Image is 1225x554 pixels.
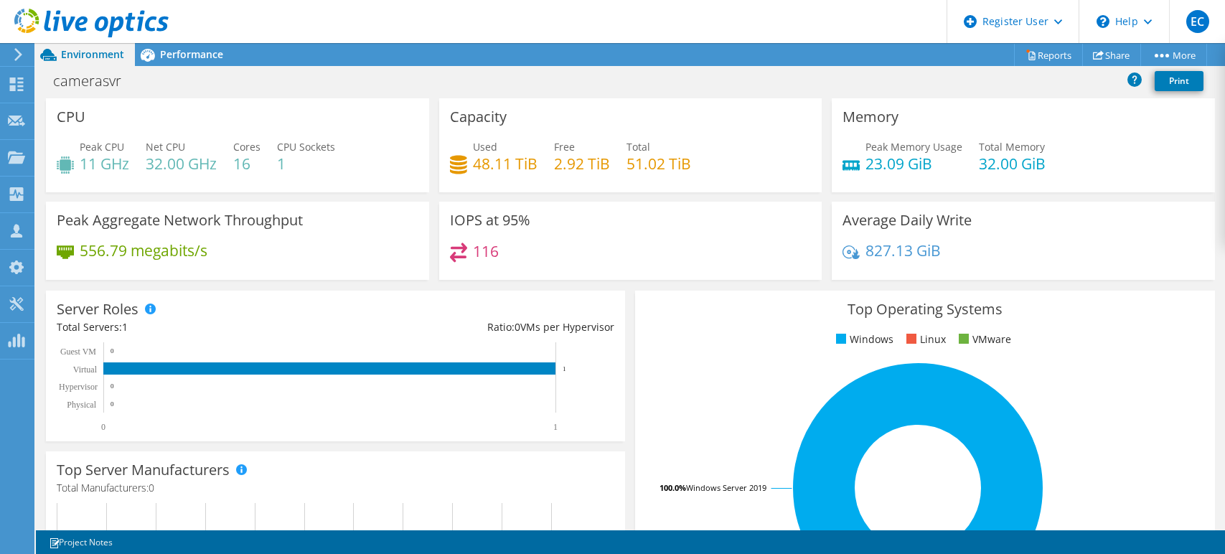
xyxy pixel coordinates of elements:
[277,140,335,154] span: CPU Sockets
[336,319,615,335] div: Ratio: VMs per Hypervisor
[39,533,123,551] a: Project Notes
[61,47,124,61] span: Environment
[73,365,98,375] text: Virtual
[903,332,946,347] li: Linux
[101,422,105,432] text: 0
[57,319,336,335] div: Total Servers:
[832,332,893,347] li: Windows
[57,301,139,317] h3: Server Roles
[1155,71,1203,91] a: Print
[865,140,962,154] span: Peak Memory Usage
[843,212,972,228] h3: Average Daily Write
[626,140,650,154] span: Total
[979,156,1046,172] h4: 32.00 GiB
[1082,44,1141,66] a: Share
[80,140,124,154] span: Peak CPU
[979,140,1045,154] span: Total Memory
[277,156,335,172] h4: 1
[111,347,114,355] text: 0
[80,156,129,172] h4: 11 GHz
[59,382,98,392] text: Hypervisor
[473,140,497,154] span: Used
[563,365,566,372] text: 1
[146,156,217,172] h4: 32.00 GHz
[233,156,261,172] h4: 16
[554,140,575,154] span: Free
[57,480,614,496] h4: Total Manufacturers:
[450,212,530,228] h3: IOPS at 95%
[843,109,898,125] h3: Memory
[473,243,499,259] h4: 116
[955,332,1011,347] li: VMware
[1097,15,1109,28] svg: \n
[146,140,185,154] span: Net CPU
[686,482,766,493] tspan: Windows Server 2019
[660,482,686,493] tspan: 100.0%
[57,462,230,478] h3: Top Server Manufacturers
[473,156,538,172] h4: 48.11 TiB
[233,140,261,154] span: Cores
[149,481,154,494] span: 0
[865,156,962,172] h4: 23.09 GiB
[515,320,520,334] span: 0
[67,400,96,410] text: Physical
[47,73,144,89] h1: camerasvr
[626,156,691,172] h4: 51.02 TiB
[450,109,507,125] h3: Capacity
[57,109,85,125] h3: CPU
[111,382,114,390] text: 0
[865,243,941,258] h4: 827.13 GiB
[1014,44,1083,66] a: Reports
[554,156,610,172] h4: 2.92 TiB
[122,320,128,334] span: 1
[80,243,207,258] h4: 556.79 megabits/s
[60,347,96,357] text: Guest VM
[1140,44,1207,66] a: More
[1186,10,1209,33] span: EC
[553,422,558,432] text: 1
[111,400,114,408] text: 0
[160,47,223,61] span: Performance
[57,212,303,228] h3: Peak Aggregate Network Throughput
[646,301,1203,317] h3: Top Operating Systems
